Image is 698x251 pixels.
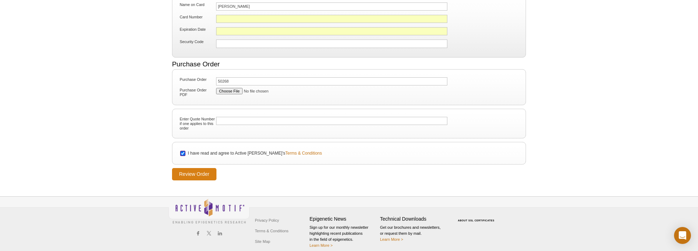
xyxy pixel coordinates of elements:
h4: Epigenetic News [310,216,376,222]
p: Get our brochures and newsletters, or request them by mail. [380,225,447,243]
table: Click to Verify - This site chose Symantec SSL for secure e-commerce and confidential communicati... [451,209,503,225]
a: Terms & Conditions [253,226,290,236]
label: Expiration Date [179,27,215,32]
label: Name on Card [179,2,215,7]
a: ABOUT SSL CERTIFICATES [458,219,495,222]
iframe: Secure card number input frame [218,17,373,21]
a: Learn More > [310,243,333,247]
label: Card Number [179,15,215,19]
p: Sign up for our monthly newsletter highlighting recent publications in the field of epigenetics. [310,225,376,249]
label: Purchase Order PDF [179,88,215,97]
iframe: Secure CVC input frame [218,41,373,46]
label: Enter Quote Number if one applies to this order [179,117,215,131]
input: Review Order [172,168,216,180]
label: Purchase Order [179,77,215,82]
iframe: Secure expiration date input frame [218,29,373,34]
label: Security Code [179,40,215,44]
div: Open Intercom Messenger [674,227,691,244]
label: I have read and agree to Active [PERSON_NAME]'s [187,150,322,156]
h4: Technical Downloads [380,216,447,222]
a: Site Map [253,236,272,247]
img: Active Motif, [169,197,250,225]
a: Learn More > [380,237,403,241]
a: Terms & Conditions [285,150,322,156]
a: Privacy Policy [253,215,281,226]
h2: Purchase Order [172,61,526,67]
